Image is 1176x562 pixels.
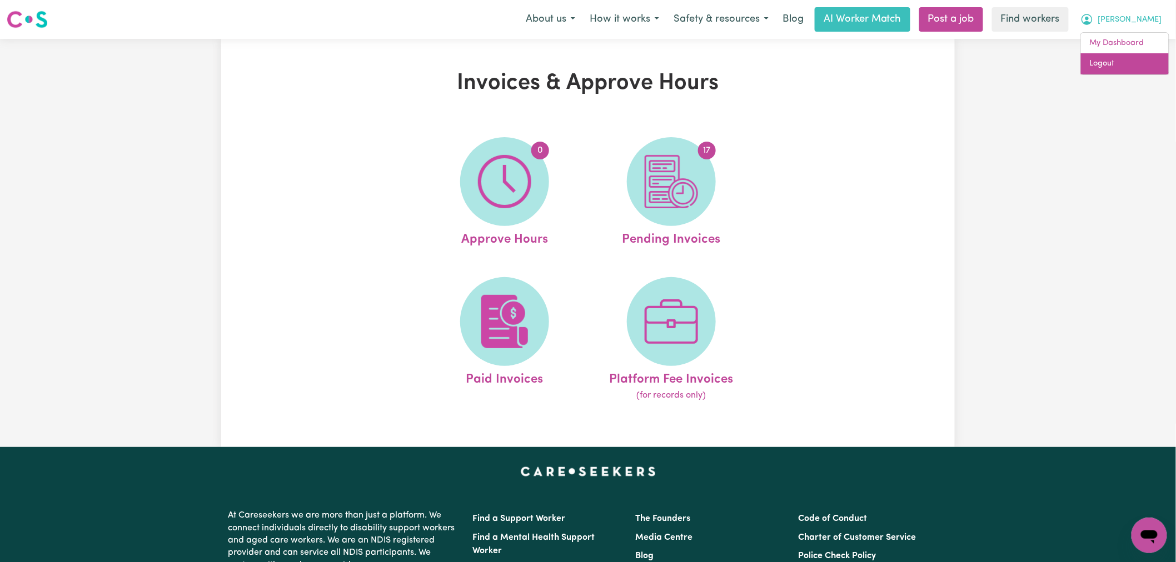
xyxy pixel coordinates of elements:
a: Post a job [919,7,983,32]
a: My Dashboard [1081,33,1169,54]
span: Platform Fee Invoices [609,366,733,389]
span: Pending Invoices [622,226,720,249]
a: Careseekers logo [7,7,48,32]
a: Careseekers home page [521,467,656,476]
a: Charter of Customer Service [799,533,916,542]
span: 0 [531,142,549,159]
a: Paid Invoices [425,277,585,403]
a: Media Centre [635,533,692,542]
span: 17 [698,142,716,159]
a: The Founders [635,514,690,523]
iframe: Button to launch messaging window [1132,518,1167,553]
a: Police Check Policy [799,551,876,560]
button: Safety & resources [666,8,776,31]
h1: Invoices & Approve Hours [350,70,826,97]
a: Blog [776,7,810,32]
a: Find a Support Worker [472,514,565,523]
a: Pending Invoices [591,137,751,249]
a: Blog [635,551,654,560]
a: Logout [1081,53,1169,74]
a: Code of Conduct [799,514,868,523]
a: Approve Hours [425,137,585,249]
span: Paid Invoices [466,366,543,389]
button: My Account [1073,8,1169,31]
a: AI Worker Match [815,7,910,32]
a: Platform Fee Invoices(for records only) [591,277,751,403]
div: My Account [1080,32,1169,75]
a: Find a Mental Health Support Worker [472,533,595,555]
a: Find workers [992,7,1069,32]
button: About us [519,8,582,31]
span: Approve Hours [461,226,548,249]
span: (for records only) [636,389,706,402]
span: [PERSON_NAME] [1098,14,1162,26]
button: How it works [582,8,666,31]
img: Careseekers logo [7,9,48,29]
